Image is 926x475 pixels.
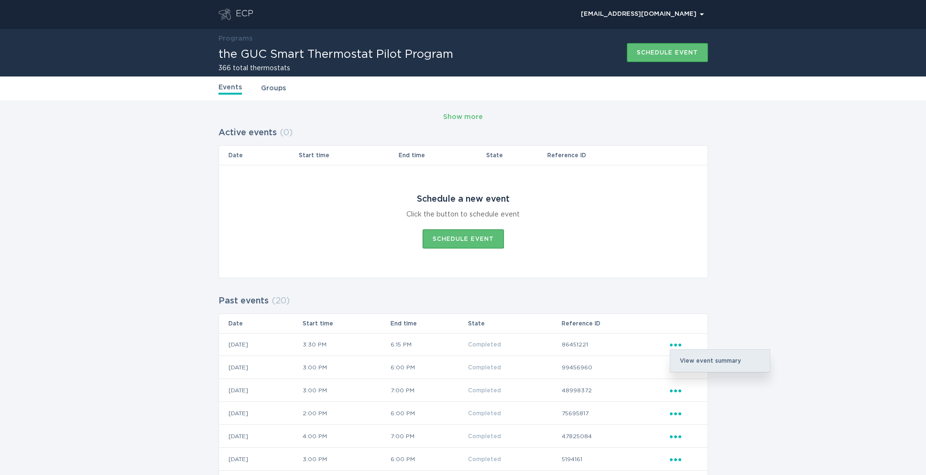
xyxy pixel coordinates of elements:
h2: Past events [218,292,269,310]
div: Popover menu [670,385,698,396]
td: [DATE] [219,356,302,379]
th: Start time [298,146,398,165]
td: 3:00 PM [302,356,390,379]
tr: 3d462905dd1e47b6832da13a08e2e05d [219,402,708,425]
a: Programs [218,35,252,42]
td: 3:30 PM [302,333,390,356]
th: State [486,146,547,165]
td: 6:00 PM [390,448,468,471]
th: Reference ID [561,314,669,333]
h2: 366 total thermostats [218,65,453,72]
td: 3:00 PM [302,448,390,471]
button: Go to dashboard [218,9,231,20]
td: 86451221 [561,333,669,356]
a: Groups [261,83,286,94]
td: 6:00 PM [390,402,468,425]
td: 6:00 PM [390,356,468,379]
span: Completed [468,410,501,416]
div: Click the button to schedule event [406,209,520,220]
div: Popover menu [670,431,698,442]
button: Schedule event [627,43,708,62]
td: 3:00 PM [302,379,390,402]
tr: 44990afb714e46ddb7dc84d1cdd97700 [219,333,708,356]
th: Date [219,146,299,165]
div: Schedule event [637,50,698,55]
div: View event summary [670,350,770,372]
div: ECP [236,9,253,20]
tr: 447d8baac9a94d4494173787d3a71c3c [219,425,708,448]
td: [DATE] [219,333,302,356]
td: [DATE] [219,425,302,448]
th: State [468,314,561,333]
span: ( 0 ) [280,129,293,137]
tr: 56f002ebd51a409f99866880e1a2a0ff [219,379,708,402]
a: Events [218,82,242,95]
tr: 2886f1d67912476c8a3e309fbea15c81 [219,448,708,471]
td: 7:00 PM [390,379,468,402]
tr: c87161ca0a244b47b60fbfa0c323577a [219,356,708,379]
td: 6:15 PM [390,333,468,356]
div: Schedule event [433,236,494,242]
span: Completed [468,365,501,370]
td: [DATE] [219,402,302,425]
td: 7:00 PM [390,425,468,448]
button: Open user account details [577,7,708,22]
td: 47825084 [561,425,669,448]
th: Reference ID [547,146,669,165]
h1: the GUC Smart Thermostat Pilot Program [218,49,453,60]
td: 99456960 [561,356,669,379]
tr: Table Headers [219,146,708,165]
td: 48998372 [561,379,669,402]
td: [DATE] [219,448,302,471]
th: Date [219,314,302,333]
button: Schedule event [423,229,504,248]
th: Start time [302,314,390,333]
div: [EMAIL_ADDRESS][DOMAIN_NAME] [581,11,704,17]
td: 75695817 [561,402,669,425]
h2: Active events [218,124,277,141]
tr: Table Headers [219,314,708,333]
td: 2:00 PM [302,402,390,425]
span: Completed [468,456,501,462]
div: Popover menu [670,454,698,464]
td: 4:00 PM [302,425,390,448]
button: Show more [443,110,483,124]
span: Completed [468,433,501,439]
th: End time [398,146,486,165]
div: Popover menu [577,7,708,22]
span: ( 20 ) [272,297,290,305]
span: Completed [468,388,501,393]
th: End time [390,314,468,333]
div: Schedule a new event [417,194,510,205]
span: Completed [468,342,501,347]
div: Popover menu [670,408,698,419]
div: Show more [443,112,483,122]
td: [DATE] [219,379,302,402]
td: 5194161 [561,448,669,471]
